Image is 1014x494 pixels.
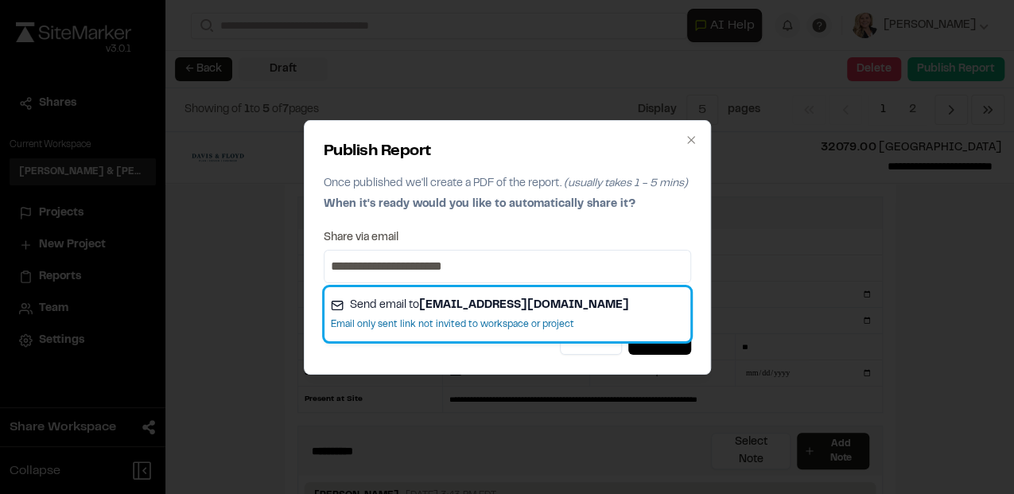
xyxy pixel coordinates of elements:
[324,140,691,164] h2: Publish Report
[324,287,690,341] div: Suggestions
[324,200,635,209] span: When it's ready would you like to automatically share it?
[331,317,684,332] p: Email only sent link not invited to workspace or project
[419,301,629,310] strong: [EMAIL_ADDRESS][DOMAIN_NAME]
[324,232,398,243] label: Share via email
[324,294,690,335] div: Send email to[EMAIL_ADDRESS][DOMAIN_NAME]Email only sent link not invited to workspace or project
[350,297,629,314] span: Send email to
[564,179,688,189] span: (usually takes 1 - 5 mins)
[324,175,691,193] p: Once published we'll create a PDF of the report.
